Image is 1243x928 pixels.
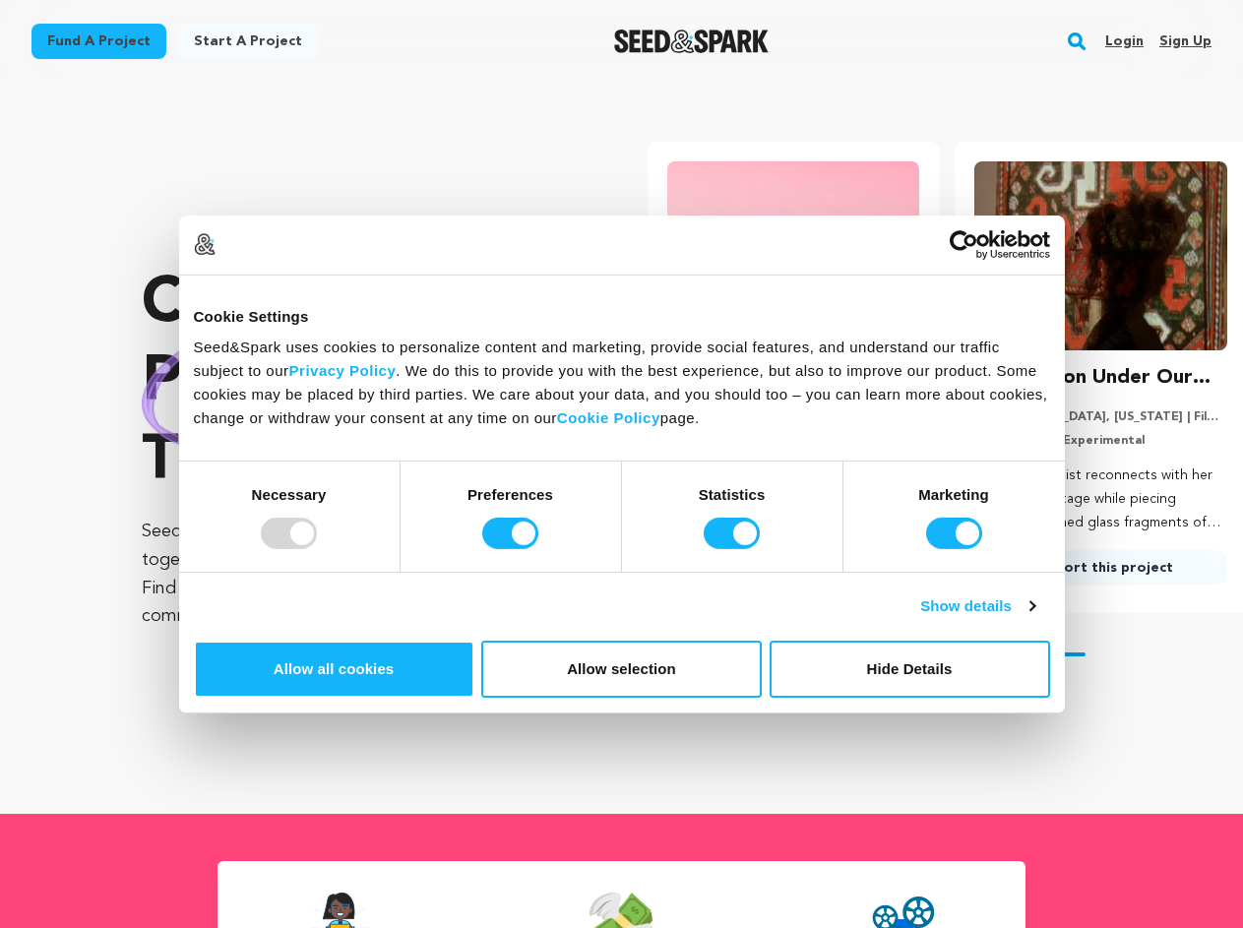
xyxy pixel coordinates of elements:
img: CHICAS Pilot image [667,161,920,350]
strong: Marketing [918,486,989,503]
img: The Dragon Under Our Feet image [974,161,1227,350]
a: Start a project [178,24,318,59]
p: A Bay Area artist reconnects with her Armenian heritage while piecing together stained glass frag... [974,464,1227,534]
img: Seed&Spark Logo Dark Mode [614,30,769,53]
a: Fund a project [31,24,166,59]
a: Cookie Policy [557,409,660,426]
div: Seed&Spark uses cookies to personalize content and marketing, provide social features, and unders... [194,336,1050,430]
p: Crowdfunding that . [142,266,569,502]
p: Documentary, Experimental [974,433,1227,449]
button: Hide Details [770,641,1050,698]
button: Allow selection [481,641,762,698]
p: Seed&Spark is where creators and audiences work together to bring incredible new projects to life... [142,518,569,631]
a: Show details [920,594,1034,618]
button: Allow all cookies [194,641,474,698]
h3: The Dragon Under Our Feet [974,362,1227,394]
a: Support this project [974,550,1227,586]
strong: Preferences [467,486,553,503]
img: hand sketched image [142,316,406,453]
a: Login [1105,26,1144,57]
img: logo [194,233,216,255]
a: Usercentrics Cookiebot - opens in a new window [878,229,1050,259]
div: Cookie Settings [194,304,1050,328]
p: [GEOGRAPHIC_DATA], [US_STATE] | Film Feature [974,409,1227,425]
a: Privacy Policy [289,362,397,379]
a: Seed&Spark Homepage [614,30,769,53]
strong: Necessary [252,486,327,503]
a: Sign up [1159,26,1212,57]
strong: Statistics [699,486,766,503]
